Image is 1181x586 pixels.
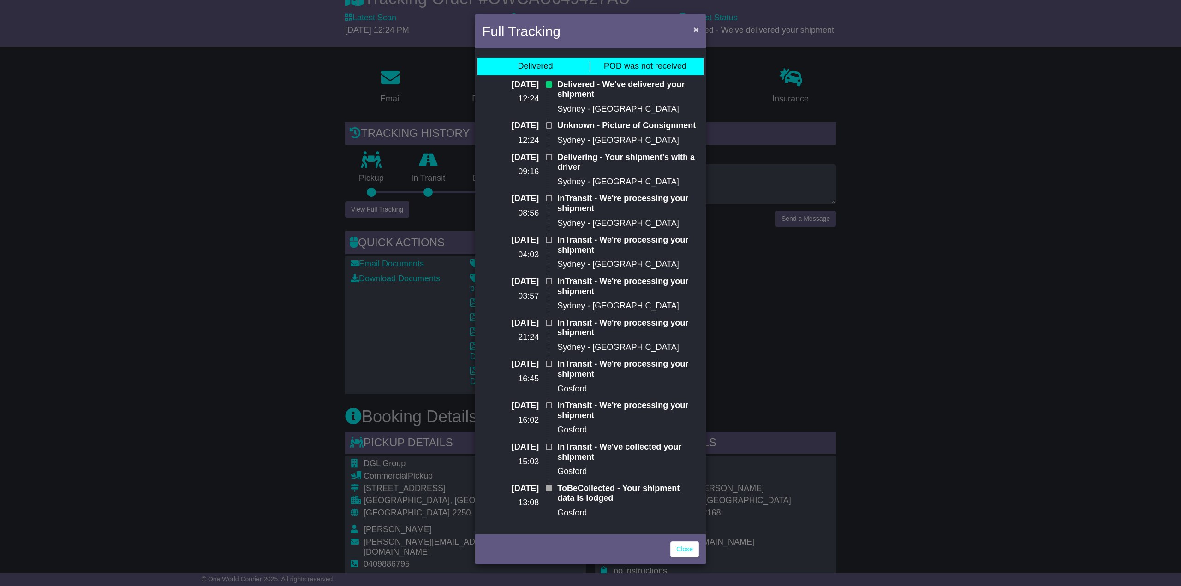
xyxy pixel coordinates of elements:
p: InTransit - We're processing your shipment [557,235,699,255]
p: 03:57 [482,291,539,302]
p: Gosford [557,425,699,435]
p: [DATE] [482,80,539,90]
p: Sydney - [GEOGRAPHIC_DATA] [557,343,699,353]
p: 09:16 [482,167,539,177]
p: InTransit - We're processing your shipment [557,194,699,213]
p: Sydney - [GEOGRAPHIC_DATA] [557,260,699,270]
p: Sydney - [GEOGRAPHIC_DATA] [557,219,699,229]
p: InTransit - We're processing your shipment [557,401,699,420]
p: [DATE] [482,442,539,452]
p: [DATE] [482,121,539,131]
p: [DATE] [482,235,539,245]
p: InTransit - We're processing your shipment [557,318,699,338]
p: [DATE] [482,484,539,494]
p: [DATE] [482,153,539,163]
p: InTransit - We're processing your shipment [557,359,699,379]
button: Close [689,20,704,39]
p: [DATE] [482,318,539,328]
p: 15:03 [482,457,539,467]
span: POD was not received [604,61,686,71]
p: 21:24 [482,332,539,343]
p: Gosford [557,508,699,518]
p: Delivered - We've delivered your shipment [557,80,699,100]
p: 16:02 [482,415,539,426]
p: Sydney - [GEOGRAPHIC_DATA] [557,136,699,146]
p: InTransit - We've collected your shipment [557,442,699,462]
p: 08:56 [482,208,539,219]
p: Gosford [557,384,699,394]
p: [DATE] [482,277,539,287]
p: 04:03 [482,250,539,260]
p: Sydney - [GEOGRAPHIC_DATA] [557,301,699,311]
p: Sydney - [GEOGRAPHIC_DATA] [557,177,699,187]
p: [DATE] [482,401,539,411]
p: InTransit - We're processing your shipment [557,277,699,296]
p: ToBeCollected - Your shipment data is lodged [557,484,699,503]
a: Close [670,541,699,557]
span: × [693,24,699,35]
p: 12:24 [482,94,539,104]
div: Delivered [518,61,553,71]
h4: Full Tracking [482,21,561,41]
p: 12:24 [482,136,539,146]
p: 16:45 [482,374,539,384]
p: [DATE] [482,359,539,369]
p: 13:08 [482,498,539,508]
p: Gosford [557,467,699,477]
p: Sydney - [GEOGRAPHIC_DATA] [557,104,699,114]
p: Unknown - Picture of Consignment [557,121,699,131]
p: Delivering - Your shipment's with a driver [557,153,699,172]
p: [DATE] [482,194,539,204]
